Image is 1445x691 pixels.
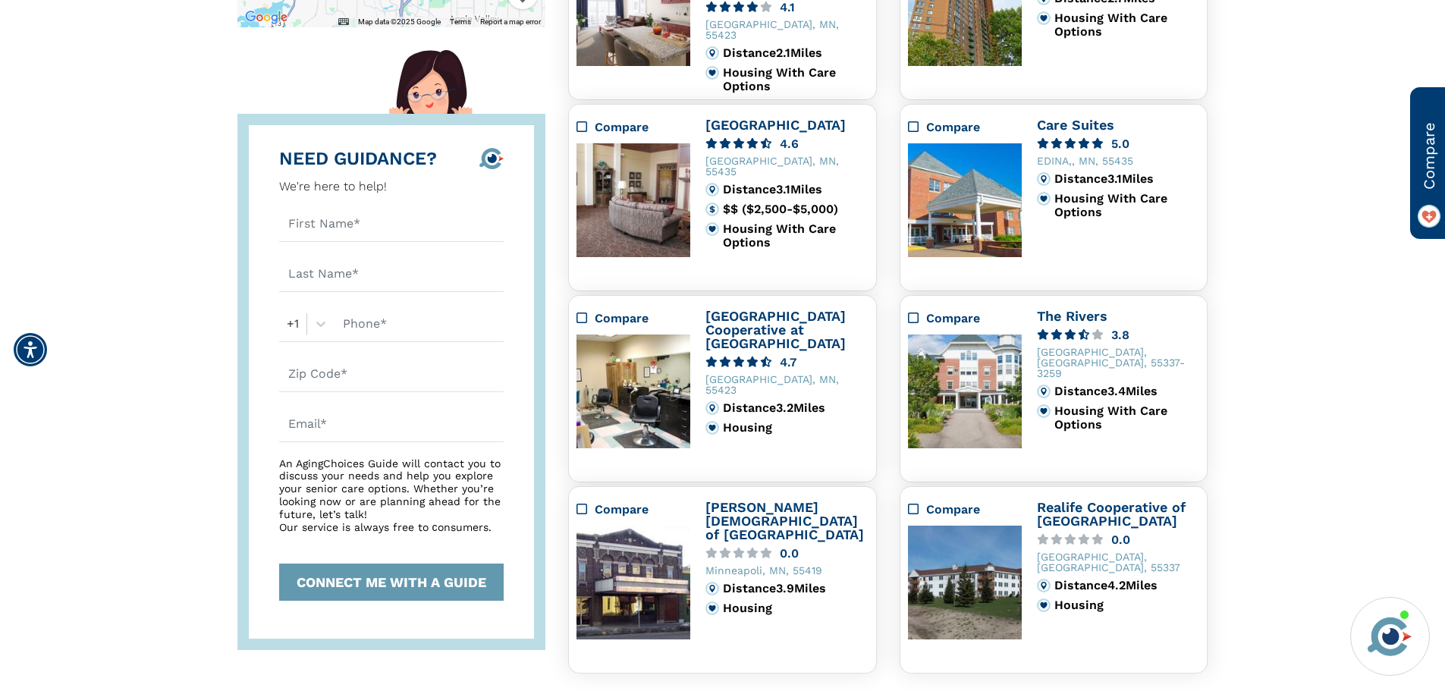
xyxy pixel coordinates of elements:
a: 5.0 [1037,138,1200,149]
div: 4.1 [780,2,795,13]
div: 0.0 [1111,534,1130,545]
div: Distance 3.9 Miles [723,582,869,595]
img: distance.svg [1037,579,1051,592]
a: 0.0 [1037,534,1200,545]
div: Compare [576,118,690,137]
div: An AgingChoices Guide will contact you to discuss your needs and help you explore your senior car... [279,457,504,534]
div: [GEOGRAPHIC_DATA], [GEOGRAPHIC_DATA], 55337 [1037,551,1200,573]
div: Compare [926,309,1022,328]
img: hello-there-lady.svg [389,50,473,133]
div: Distance 3.4 Miles [1054,385,1200,398]
a: Report a map error [480,17,541,26]
a: 4.1 [705,2,869,13]
div: Compare [926,118,1022,137]
div: Housing With Care Options [1054,404,1200,432]
div: 5.0 [1111,138,1129,149]
div: [GEOGRAPHIC_DATA], MN, 55435 [705,155,869,177]
img: primary.svg [705,601,719,615]
a: 0.0 [705,548,869,559]
div: $$ ($2,500-$5,000) [723,203,869,216]
button: CONNECT ME WITH A GUIDE [279,564,504,601]
div: 0.0 [780,548,799,559]
img: cost.svg [705,203,719,216]
a: Care Suites [1037,117,1114,133]
a: 4.7 [705,356,869,368]
img: primary.svg [1037,11,1051,25]
a: 3.8 [1037,329,1200,341]
img: 8-logo-icon.svg [479,148,504,169]
div: Housing With Care Options [1054,11,1200,39]
img: Google [241,8,291,27]
div: Housing [723,601,869,615]
div: Housing [1054,598,1200,612]
input: First Name* [279,207,504,242]
a: The Rivers [1037,308,1107,324]
div: Compare [595,501,690,519]
img: primary.svg [1037,192,1051,206]
a: [GEOGRAPHIC_DATA] Cooperative at [GEOGRAPHIC_DATA] [705,308,846,351]
img: primary.svg [1037,404,1051,418]
img: favorite_on.png [1418,205,1440,228]
div: Housing With Care Options [1054,192,1200,219]
img: distance.svg [705,183,719,196]
div: Compare [908,501,1022,519]
div: Housing [723,421,869,435]
div: Distance 3.1 Miles [1054,172,1200,186]
div: Accessibility Menu [14,333,47,366]
div: [GEOGRAPHIC_DATA], MN, 55423 [705,374,869,395]
div: Compare [595,118,690,137]
img: distance.svg [705,401,719,415]
img: primary.svg [1037,598,1051,612]
div: Distance 4.2 Miles [1054,579,1200,592]
img: avatar [1364,611,1415,662]
a: Open this area in Google Maps (opens a new window) [241,8,291,27]
img: primary.svg [705,421,719,435]
div: Compare [576,309,690,328]
input: Phone* [334,307,504,342]
img: distance.svg [705,582,719,595]
input: Email* [279,407,504,442]
img: primary.svg [705,222,719,236]
span: Map data ©2025 Google [358,17,441,26]
a: [GEOGRAPHIC_DATA] [705,117,846,133]
a: Terms (opens in new tab) [450,17,471,26]
div: Housing With Care Options [723,66,869,93]
div: Compare [908,118,1022,137]
div: [GEOGRAPHIC_DATA], [GEOGRAPHIC_DATA], 55337-3259 [1037,347,1200,378]
img: distance.svg [705,46,719,60]
div: Compare [908,309,1022,328]
div: Compare [576,501,690,519]
div: We're here to help! [279,177,437,196]
input: Zip Code* [279,357,504,392]
div: 3.8 [1111,329,1129,341]
button: Keyboard shortcuts [338,17,349,27]
div: Distance 3.2 Miles [723,401,869,415]
a: Realife Cooperative of [GEOGRAPHIC_DATA] [1037,499,1186,529]
div: Compare [595,309,690,328]
div: 4.7 [780,356,796,368]
iframe: iframe [1145,279,1430,588]
div: Distance 2.1 Miles [723,46,869,60]
div: EDINA,, MN, 55435 [1037,155,1200,166]
div: 4.6 [780,138,799,149]
div: Compare [926,501,1022,519]
div: [GEOGRAPHIC_DATA], MN, 55423 [705,19,869,40]
img: primary.svg [705,66,719,80]
div: Housing With Care Options [723,222,869,250]
div: Distance 3.1 Miles [723,183,869,196]
a: [PERSON_NAME] [DEMOGRAPHIC_DATA] of [GEOGRAPHIC_DATA] [705,499,864,542]
span: Compare [1418,122,1440,190]
a: 4.6 [705,138,869,149]
img: distance.svg [1037,385,1051,398]
input: Last Name* [279,257,504,292]
img: distance.svg [1037,172,1051,186]
div: NEED GUIDANCE? [279,148,437,170]
div: Minneapoli, MN, 55419 [705,565,869,576]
